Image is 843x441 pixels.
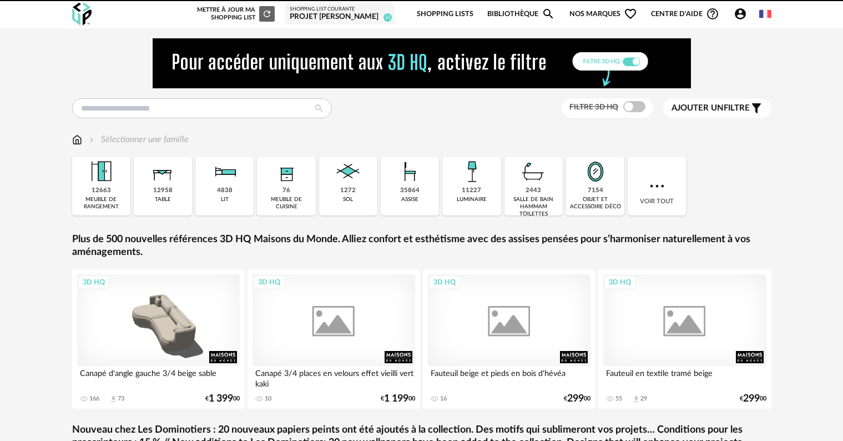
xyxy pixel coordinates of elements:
div: 3D HQ [253,275,285,289]
div: Fauteuil beige et pieds en bois d'hévéa [428,366,591,388]
a: BibliothèqueMagnify icon [487,1,555,27]
a: 3D HQ Fauteuil en textile tramé beige 55 Download icon 29 €29900 [598,269,771,409]
img: svg+xml;base64,PHN2ZyB3aWR0aD0iMTYiIGhlaWdodD0iMTYiIHZpZXdCb3g9IjAgMCAxNiAxNiIgZmlsbD0ibm9uZSIgeG... [87,133,96,146]
span: 1 199 [384,395,408,403]
div: 2443 [526,187,541,195]
div: 11227 [462,187,481,195]
img: Literie.png [210,157,240,187]
div: sol [343,196,353,203]
div: 3D HQ [604,275,636,289]
span: 21 [383,13,392,22]
div: Mettre à jour ma Shopping List [195,6,275,22]
div: meuble de rangement [75,196,127,211]
span: Heart Outline icon [624,7,637,21]
div: 3D HQ [78,275,110,289]
img: more.7b13dc1.svg [647,176,667,196]
img: Sol.png [333,157,363,187]
img: fr [759,8,771,20]
a: Plus de 500 nouvelles références 3D HQ Maisons du Monde. Alliez confort et esthétisme avec des as... [72,233,771,259]
div: 29 [640,395,647,403]
div: 76 [282,187,290,195]
div: Shopping List courante [290,6,390,13]
span: 1 399 [209,395,233,403]
div: meuble de cuisine [260,196,312,211]
span: 299 [567,395,584,403]
div: € 00 [205,395,240,403]
div: Voir tout [628,157,686,216]
img: Luminaire.png [457,157,487,187]
img: Miroir.png [580,157,610,187]
span: Download icon [109,395,118,403]
a: 3D HQ Canapé d'angle gauche 3/4 beige sable 166 Download icon 73 €1 39900 [72,269,245,409]
div: € 00 [381,395,415,403]
span: Help Circle Outline icon [706,7,719,21]
img: NEW%20NEW%20HQ%20NEW_V1.gif [153,38,691,88]
div: 12958 [153,187,173,195]
div: 10 [265,395,271,403]
img: Rangement.png [271,157,301,187]
div: 35864 [400,187,420,195]
span: Refresh icon [262,11,272,17]
div: Projet [PERSON_NAME] [290,12,390,22]
img: Meuble%20de%20rangement.png [86,157,116,187]
div: table [155,196,171,203]
span: Filtre 3D HQ [569,103,618,111]
span: Download icon [632,395,640,403]
div: lit [221,196,229,203]
div: 1272 [340,187,356,195]
div: luminaire [457,196,487,203]
img: Assise.png [395,157,425,187]
div: 4838 [217,187,233,195]
span: Account Circle icon [734,7,747,21]
div: assise [401,196,418,203]
div: Canapé 3/4 places en velours effet vieilli vert kaki [253,366,416,388]
span: Magnify icon [542,7,555,21]
img: Table.png [148,157,178,187]
span: Nos marques [569,1,637,27]
div: 73 [118,395,124,403]
img: svg+xml;base64,PHN2ZyB3aWR0aD0iMTYiIGhlaWdodD0iMTciIHZpZXdCb3g9IjAgMCAxNiAxNyIgZmlsbD0ibm9uZSIgeG... [72,133,82,146]
span: Filter icon [750,102,763,115]
div: salle de bain hammam toilettes [508,196,559,218]
span: 299 [743,395,760,403]
div: 3D HQ [428,275,461,289]
a: Shopping List courante Projet [PERSON_NAME] 21 [290,6,390,22]
a: 3D HQ Canapé 3/4 places en velours effet vieilli vert kaki 10 €1 19900 [248,269,421,409]
div: 16 [440,395,447,403]
div: Sélectionner une famille [87,133,189,146]
div: 12663 [92,187,111,195]
a: Shopping Lists [417,1,473,27]
img: OXP [72,3,92,26]
div: Fauteuil en textile tramé beige [603,366,766,388]
span: Account Circle icon [734,7,752,21]
a: 3D HQ Fauteuil beige et pieds en bois d'hévéa 16 €29900 [423,269,596,409]
div: 7154 [588,187,603,195]
span: Centre d'aideHelp Circle Outline icon [651,7,719,21]
button: Ajouter unfiltre Filter icon [663,99,771,118]
div: € 00 [740,395,766,403]
span: filtre [672,103,750,114]
div: 55 [615,395,622,403]
img: Salle%20de%20bain.png [518,157,548,187]
div: Canapé d'angle gauche 3/4 beige sable [77,366,240,388]
div: objet et accessoire déco [569,196,621,211]
div: € 00 [564,395,590,403]
span: Ajouter un [672,104,724,112]
div: 166 [89,395,99,403]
